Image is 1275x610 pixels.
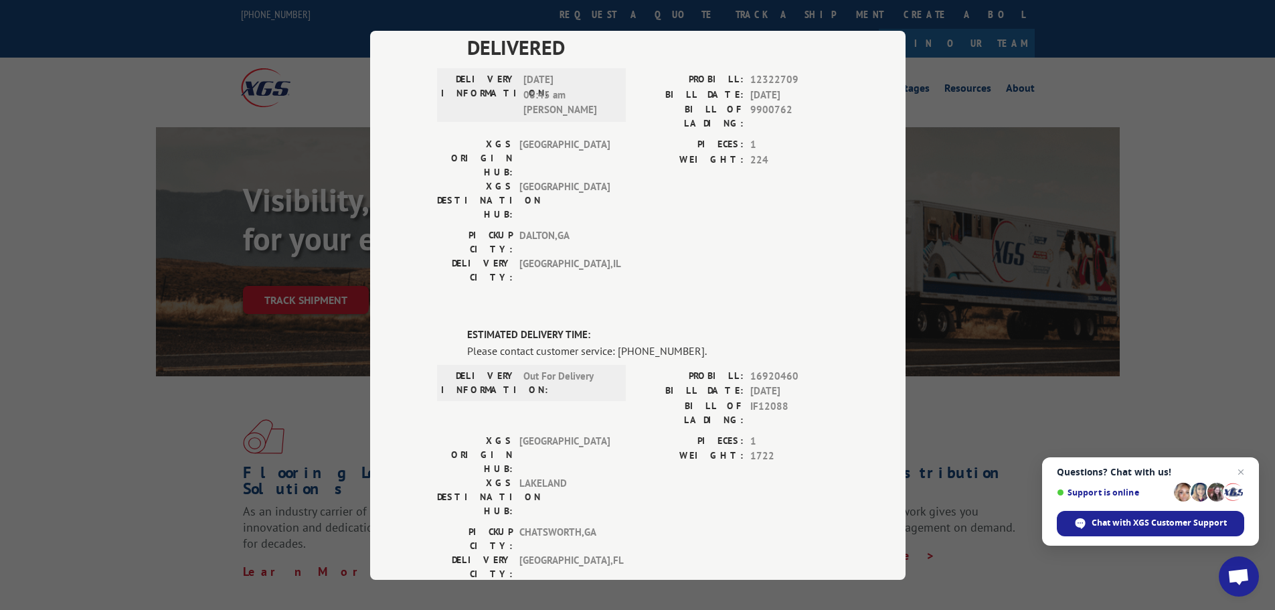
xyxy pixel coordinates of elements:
span: 1 [750,433,839,449]
span: [GEOGRAPHIC_DATA] [519,137,610,179]
span: Questions? Chat with us! [1057,467,1244,477]
span: IF12088 [750,398,839,427]
label: BILL OF LADING: [638,398,744,427]
label: XGS DESTINATION HUB: [437,475,513,518]
span: DELIVERED [467,32,839,62]
span: CHATSWORTH , GA [519,524,610,552]
label: ESTIMATED DELIVERY TIME: [467,327,839,343]
span: [GEOGRAPHIC_DATA] [519,433,610,475]
span: 224 [750,152,839,167]
span: 12322709 [750,72,839,88]
label: WEIGHT: [638,449,744,464]
div: Chat with XGS Customer Support [1057,511,1244,536]
label: XGS ORIGIN HUB: [437,433,513,475]
span: [DATE] [750,384,839,399]
span: Close chat [1233,464,1249,480]
div: Please contact customer service: [PHONE_NUMBER]. [467,342,839,358]
span: [GEOGRAPHIC_DATA] , FL [519,552,610,581]
label: DELIVERY INFORMATION: [441,368,517,396]
span: DALTON , GA [519,228,610,256]
span: 1 [750,137,839,153]
span: Chat with XGS Customer Support [1092,517,1227,529]
label: BILL DATE: [638,87,744,102]
label: BILL OF LADING: [638,102,744,131]
label: DELIVERY CITY: [437,552,513,581]
span: [DATE] 08:45 am [PERSON_NAME] [523,72,614,118]
label: PICKUP CITY: [437,228,513,256]
label: XGS DESTINATION HUB: [437,179,513,222]
span: 9900762 [750,102,839,131]
label: PIECES: [638,433,744,449]
span: [GEOGRAPHIC_DATA] [519,179,610,222]
label: PICKUP CITY: [437,524,513,552]
span: Out For Delivery [523,368,614,396]
span: 1722 [750,449,839,464]
label: DELIVERY CITY: [437,256,513,285]
div: Open chat [1219,556,1259,597]
span: 16920460 [750,368,839,384]
label: WEIGHT: [638,152,744,167]
span: [GEOGRAPHIC_DATA] , IL [519,256,610,285]
span: Support is online [1057,487,1169,498]
label: PROBILL: [638,72,744,88]
span: LAKELAND [519,475,610,518]
span: [DATE] [750,87,839,102]
label: BILL DATE: [638,384,744,399]
label: DELIVERY INFORMATION: [441,72,517,118]
label: XGS ORIGIN HUB: [437,137,513,179]
label: PIECES: [638,137,744,153]
label: PROBILL: [638,368,744,384]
